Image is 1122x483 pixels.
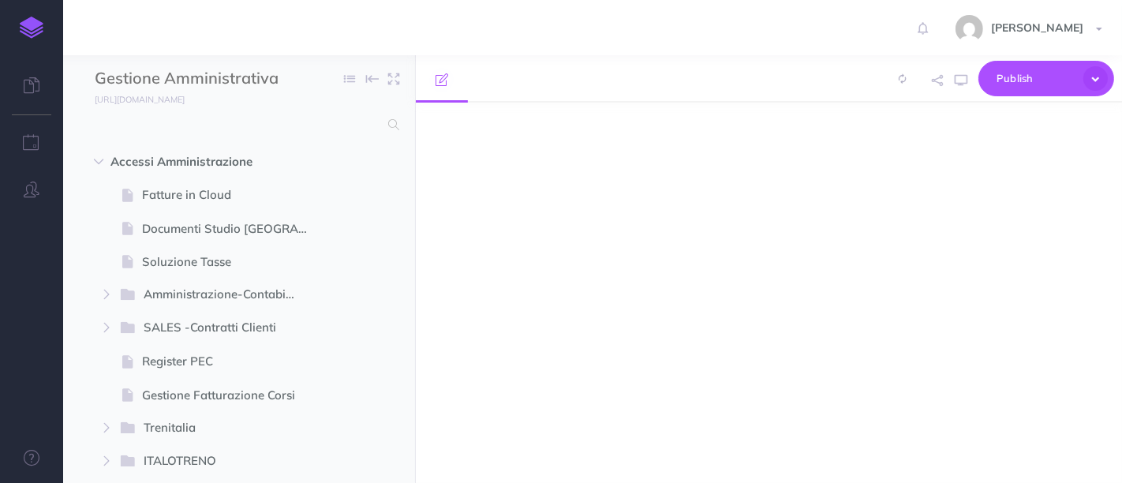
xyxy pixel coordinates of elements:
span: Fatture in Cloud [142,185,320,204]
span: Documenti Studio [GEOGRAPHIC_DATA] [142,219,320,238]
span: Gestione Fatturazione Corsi [142,386,320,405]
a: [URL][DOMAIN_NAME] [63,91,200,107]
span: [PERSON_NAME] [983,21,1091,35]
input: Search [95,110,379,139]
img: logo-mark.svg [20,17,43,39]
span: Register PEC [142,352,320,371]
span: ITALOTRENO [144,451,297,472]
span: SALES -Contratti Clienti [144,318,297,339]
span: Soluzione Tasse [142,253,320,271]
img: 773ddf364f97774a49de44848d81cdba.jpg [956,15,983,43]
button: Publish [978,61,1114,96]
small: [URL][DOMAIN_NAME] [95,94,185,105]
span: Accessi Amministrazione [110,152,301,171]
input: Documentation Name [95,67,280,91]
span: Amministrazione-Contabilità [144,285,309,305]
span: Trenitalia [144,418,297,439]
span: Publish [997,66,1075,91]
